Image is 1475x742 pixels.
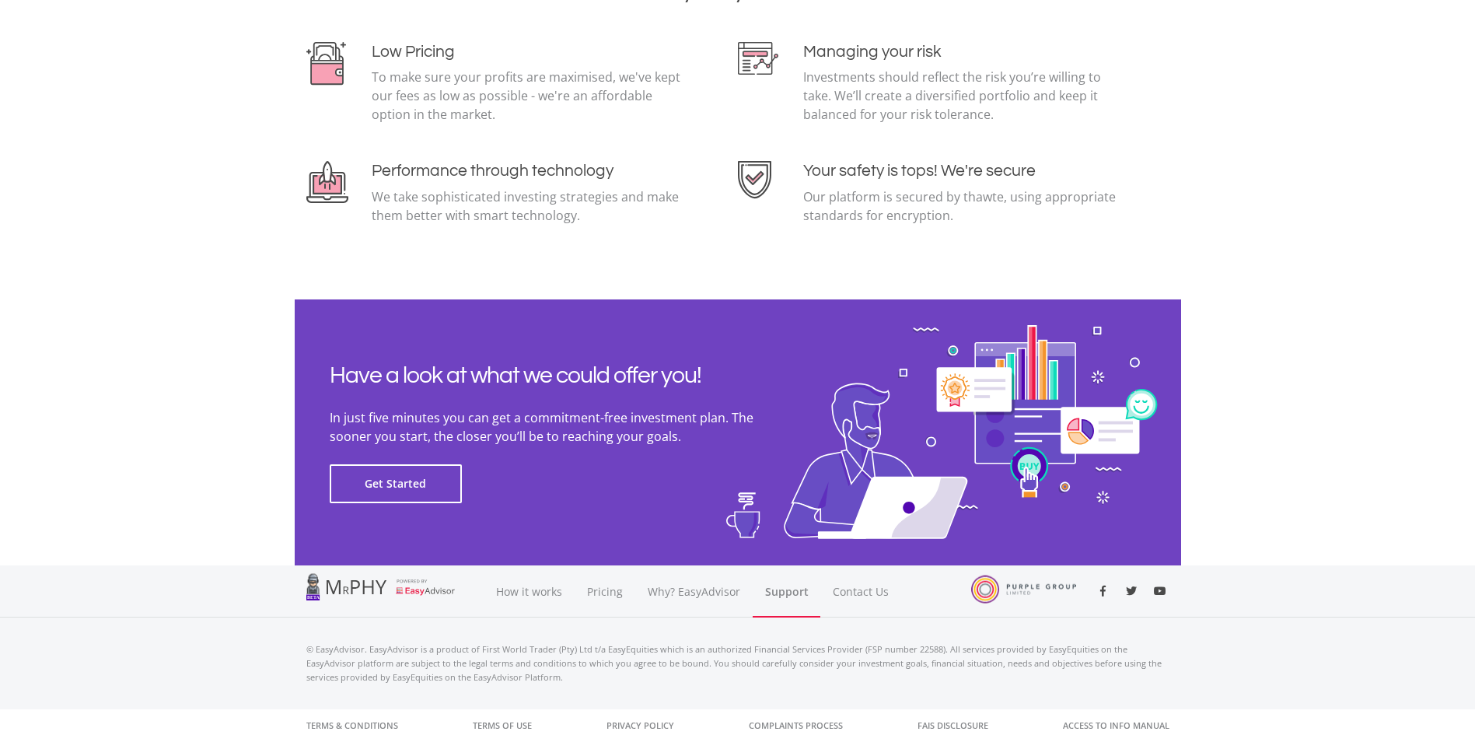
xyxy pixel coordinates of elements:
p: To make sure your profits are maximised, we've kept our fees as low as possible - we're an afford... [372,68,688,124]
a: How it works [484,565,575,618]
a: Access to Info Manual [1063,709,1169,742]
a: Pricing [575,565,635,618]
h4: Your safety is tops! We're secure [803,161,1120,180]
p: In just five minutes you can get a commitment-free investment plan. The sooner you start, the clo... [330,408,796,446]
h4: Performance through technology [372,161,688,180]
a: Contact Us [820,565,903,618]
button: Get Started [330,464,462,503]
p: We take sophisticated investing strategies and make them better with smart technology. [372,187,688,225]
a: FAIS Disclosure [918,709,988,742]
h2: Have a look at what we could offer you! [330,362,796,390]
a: Terms of Use [473,709,532,742]
a: Support [753,565,820,618]
p: Our platform is secured by thawte, using appropriate standards for encryption. [803,187,1120,225]
a: Complaints Process [749,709,843,742]
p: © EasyAdvisor. EasyAdvisor is a product of First World Trader (Pty) Ltd t/a EasyEquities which is... [306,642,1169,684]
a: Privacy Policy [606,709,674,742]
h4: Low Pricing [372,42,688,61]
a: Why? EasyAdvisor [635,565,753,618]
h4: Managing your risk [803,42,1120,61]
p: Investments should reflect the risk you’re willing to take. We’ll create a diversified portfolio ... [803,68,1120,124]
a: Terms & Conditions [306,709,398,742]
